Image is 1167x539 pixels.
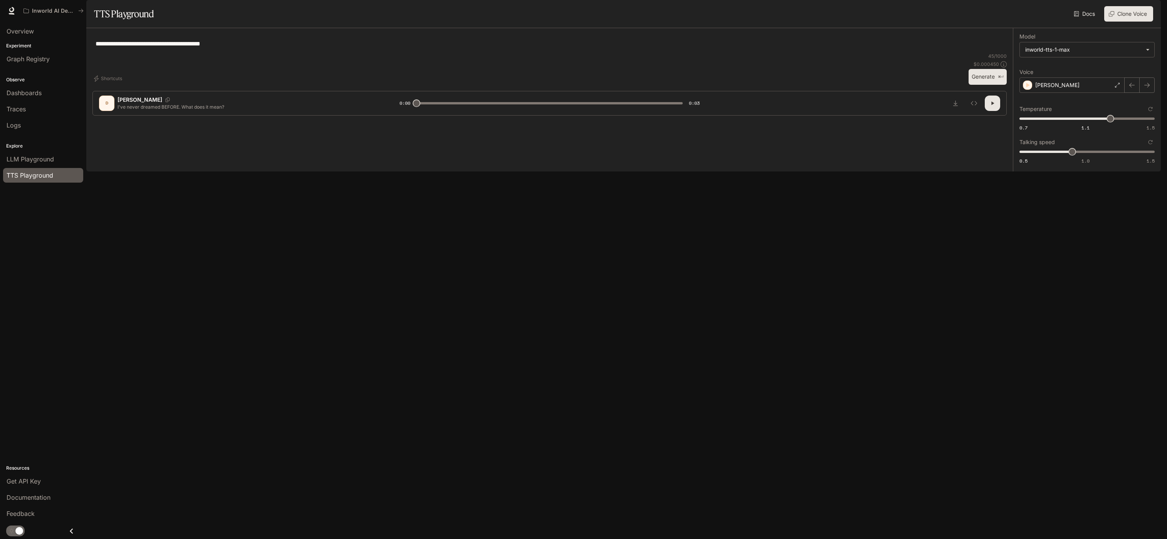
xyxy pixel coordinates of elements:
span: 1.5 [1147,158,1155,164]
iframe: Intercom live chat [1141,513,1159,531]
button: Download audio [948,96,963,111]
h1: TTS Playground [94,6,154,22]
p: Talking speed [1019,139,1055,145]
div: inworld-tts-1-max [1025,46,1142,54]
button: Inspect [966,96,982,111]
span: 0:03 [689,99,700,107]
p: $ 0.000450 [974,61,999,67]
span: 1.1 [1081,124,1090,131]
button: Clone Voice [1104,6,1153,22]
p: 45 / 1000 [988,53,1007,59]
div: inworld-tts-1-max [1020,42,1154,57]
span: 0.5 [1019,158,1028,164]
p: I've never dreamed BEFORE. What does it mean? [118,104,381,110]
a: Docs [1072,6,1098,22]
button: All workspaces [20,3,87,18]
span: 0:00 [400,99,410,107]
button: Copy Voice ID [162,97,173,102]
button: Reset to default [1146,138,1155,146]
p: [PERSON_NAME] [1035,81,1080,89]
span: 1.5 [1147,124,1155,131]
p: Model [1019,34,1035,39]
p: Voice [1019,69,1033,75]
p: ⌘⏎ [998,75,1004,79]
p: Temperature [1019,106,1052,112]
span: 0.7 [1019,124,1028,131]
button: Reset to default [1146,105,1155,113]
p: [PERSON_NAME] [118,96,162,104]
button: Generate⌘⏎ [969,69,1007,85]
div: D [101,97,113,109]
button: Shortcuts [92,72,125,85]
span: 1.0 [1081,158,1090,164]
p: Inworld AI Demos [32,8,75,14]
